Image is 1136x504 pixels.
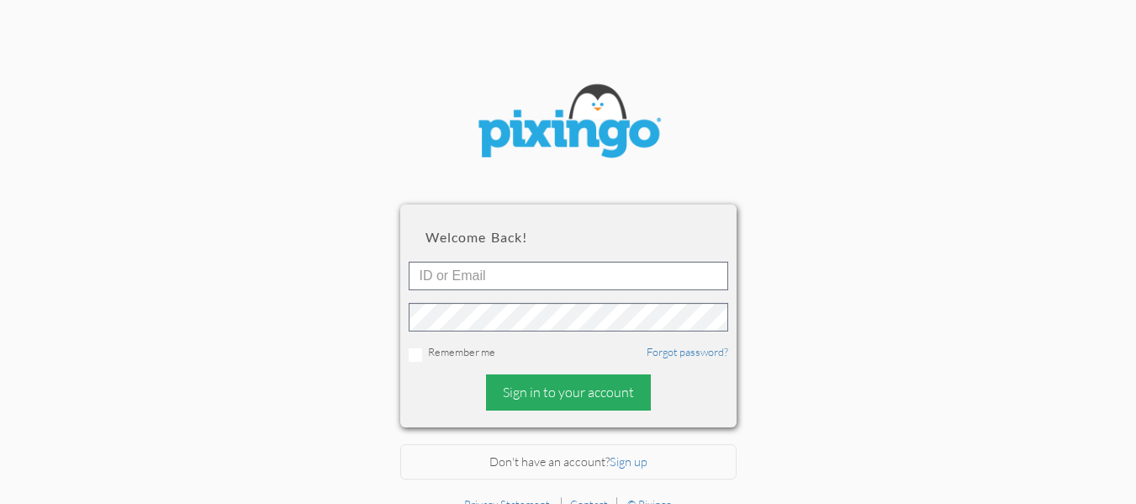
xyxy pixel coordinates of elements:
[400,444,737,480] div: Don't have an account?
[425,230,711,245] h2: Welcome back!
[409,344,728,362] div: Remember me
[468,76,669,171] img: pixingo logo
[647,345,728,358] a: Forgot password?
[610,454,647,469] a: Sign up
[409,262,728,290] input: ID or Email
[1135,503,1136,504] iframe: Chat
[486,374,651,411] div: Sign in to your account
